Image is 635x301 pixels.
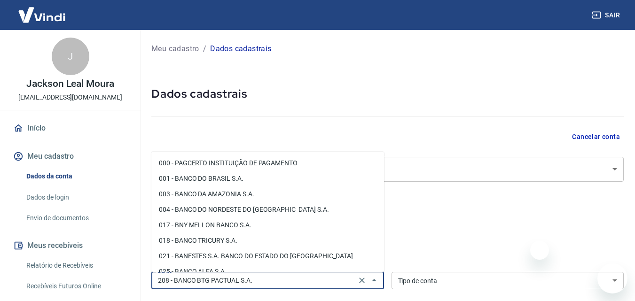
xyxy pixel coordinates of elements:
label: Banco [158,268,172,275]
li: 018 - BANCO TRICURY S.A. [151,233,384,248]
button: Fechar [368,274,381,287]
li: 025 - BANCO ALFA S.A. [151,264,384,279]
button: Cancelar conta [568,128,624,146]
a: Relatório de Recebíveis [23,256,129,275]
img: Vindi [11,0,72,29]
iframe: Botão para abrir a janela de mensagens [597,263,627,293]
p: / [203,43,206,54]
iframe: Fechar mensagem [530,241,549,260]
a: Meu cadastro [151,43,199,54]
a: Dados de login [23,188,129,207]
li: 004 - BANCO DO NORDESTE DO [GEOGRAPHIC_DATA] S.A. [151,202,384,217]
li: 003 - BANCO DA AMAZONIA S.A. [151,186,384,202]
button: Sair [590,7,624,24]
a: Recebíveis Futuros Online [23,277,129,296]
li: 021 - BANESTES S.A. BANCO DO ESTADO DO [GEOGRAPHIC_DATA] [151,248,384,264]
li: 017 - BNY MELLON BANCO S.A. [151,217,384,233]
div: J [52,38,89,75]
button: Clear [355,274,368,287]
h5: Dados cadastrais [151,86,624,101]
li: 001 - BANCO DO BRASIL S.A. [151,171,384,186]
p: Jackson Leal Moura [26,79,114,89]
button: Meus recebíveis [11,235,129,256]
a: Envio de documentos [23,208,129,228]
a: Dados da conta [23,167,129,186]
button: Meu cadastro [11,146,129,167]
a: Início [11,118,129,139]
p: [EMAIL_ADDRESS][DOMAIN_NAME] [18,93,122,102]
div: VENUS NAILS COSMETICOS LTDA [151,157,624,182]
p: Dados cadastrais [210,43,271,54]
li: 000 - PAGCERTO INSTITUIÇÃO DE PAGAMENTO [151,155,384,171]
